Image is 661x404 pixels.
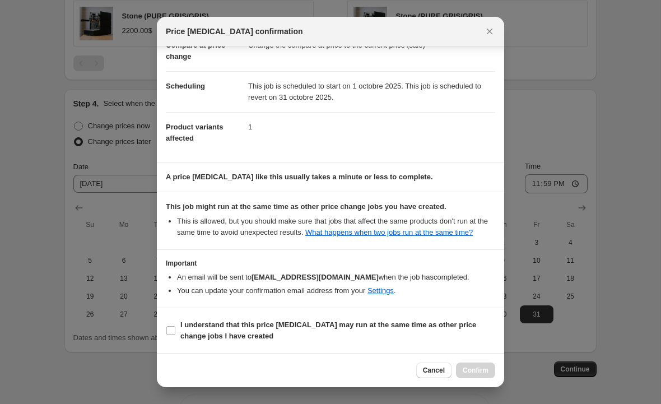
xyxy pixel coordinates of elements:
[482,24,497,39] button: Close
[166,173,433,181] b: A price [MEDICAL_DATA] like this usually takes a minute or less to complete.
[248,112,495,142] dd: 1
[166,259,495,268] h3: Important
[416,363,451,378] button: Cancel
[166,26,303,37] span: Price [MEDICAL_DATA] confirmation
[166,82,205,90] span: Scheduling
[180,321,476,340] b: I understand that this price [MEDICAL_DATA] may run at the same time as other price change jobs I...
[423,366,445,375] span: Cancel
[367,286,394,295] a: Settings
[248,71,495,112] dd: This job is scheduled to start on 1 octobre 2025. This job is scheduled to revert on 31 octobre 2...
[252,273,379,281] b: [EMAIL_ADDRESS][DOMAIN_NAME]
[177,216,495,238] li: This is allowed, but you should make sure that jobs that affect the same products don ' t run at ...
[177,285,495,296] li: You can update your confirmation email address from your .
[177,272,495,283] li: An email will be sent to when the job has completed .
[305,228,473,236] a: What happens when two jobs run at the same time?
[166,123,224,142] span: Product variants affected
[166,202,446,211] b: This job might run at the same time as other price change jobs you have created.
